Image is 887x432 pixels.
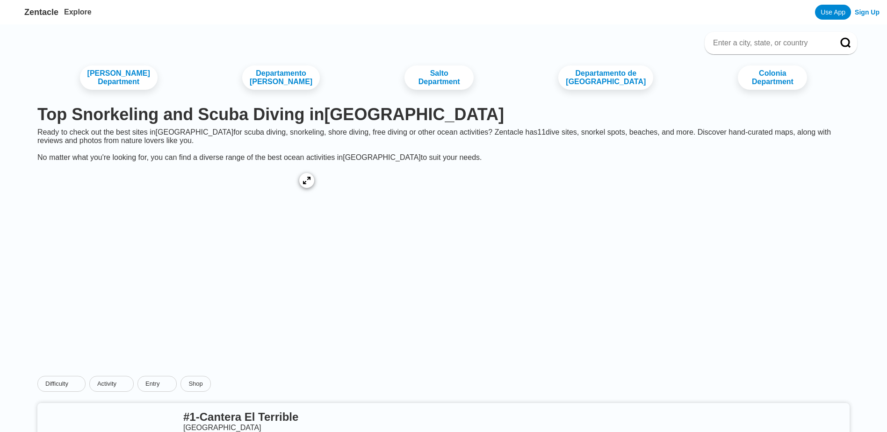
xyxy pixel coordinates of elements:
a: Explore [64,8,92,16]
a: Colonia Department [738,65,807,90]
a: [PERSON_NAME] Department [80,65,158,90]
div: Ready to check out the best sites in [GEOGRAPHIC_DATA] for scuba diving, snorkeling, shore diving... [30,128,857,162]
span: Zentacle [24,7,58,17]
button: Difficultydropdown caret [37,376,89,392]
span: Difficulty [45,380,68,388]
span: Activity [97,380,116,388]
img: dropdown caret [161,380,169,388]
a: Departamento de [GEOGRAPHIC_DATA] [558,65,653,90]
a: Zentacle logoZentacle [7,5,58,20]
span: Entry [145,380,159,388]
a: Shop [180,376,210,392]
button: Entrydropdown caret [137,376,180,392]
button: Activitydropdown caret [89,376,137,392]
img: dropdown caret [118,380,126,388]
h1: Top Snorkeling and Scuba Diving in [GEOGRAPHIC_DATA] [37,105,850,124]
img: Uruguay dive site map [37,169,318,310]
a: Departamento [PERSON_NAME] [242,65,320,90]
input: Enter a city, state, or country [712,38,827,48]
a: Uruguay dive site map [30,162,325,319]
img: Zentacle logo [7,5,22,20]
a: Use App [815,5,851,20]
img: dropdown caret [70,380,78,388]
a: Salto Department [404,65,474,90]
a: Sign Up [855,8,880,16]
